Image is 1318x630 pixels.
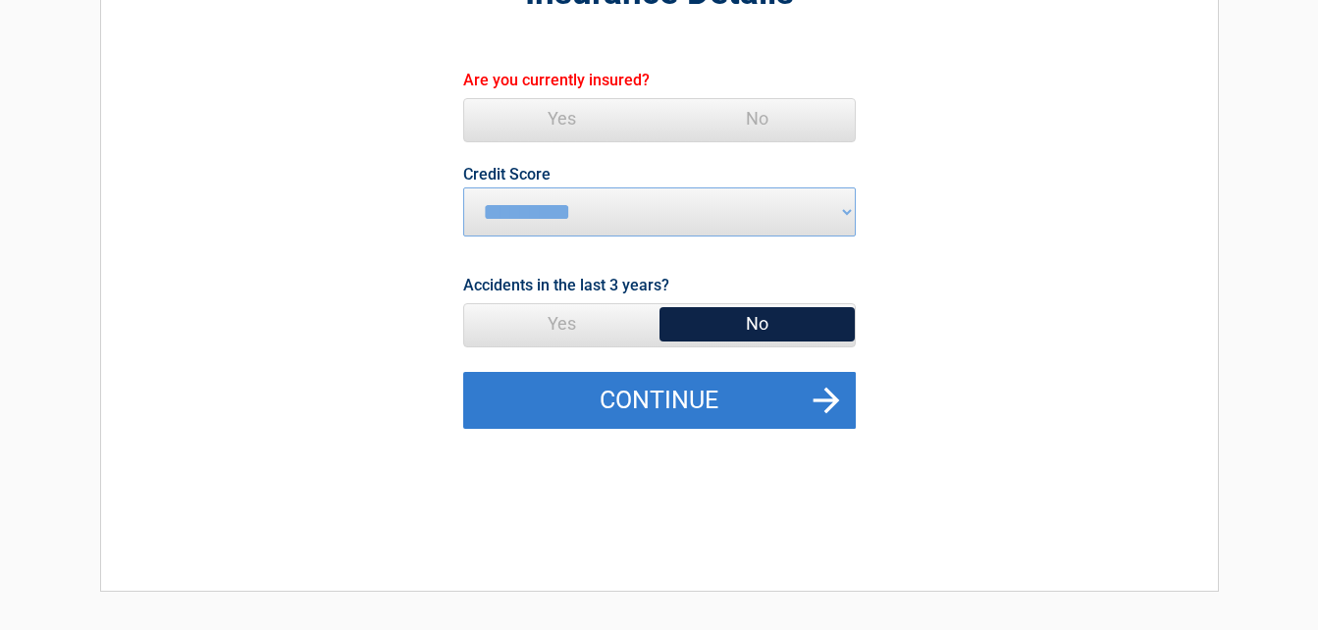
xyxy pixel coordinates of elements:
label: Credit Score [463,167,551,183]
span: Yes [464,99,659,138]
button: Continue [463,372,856,429]
label: Are you currently insured? [463,67,650,93]
span: Yes [464,304,659,343]
span: No [659,304,855,343]
span: No [659,99,855,138]
label: Accidents in the last 3 years? [463,272,669,298]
